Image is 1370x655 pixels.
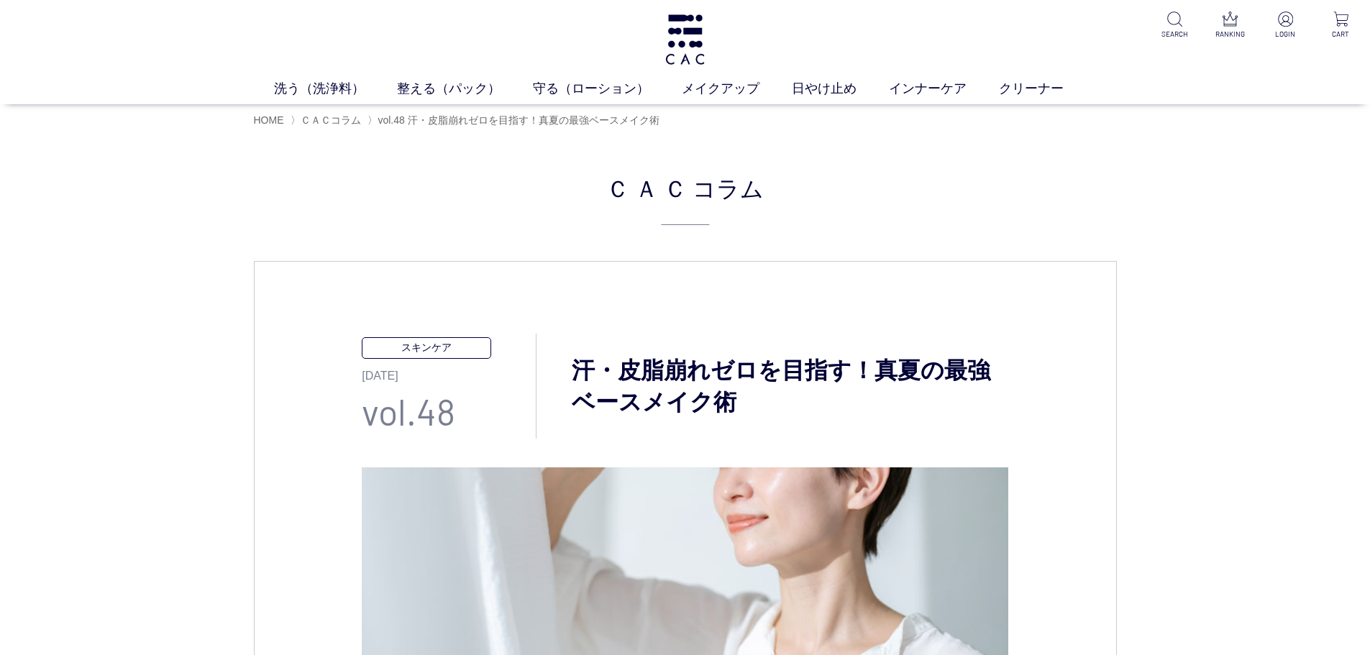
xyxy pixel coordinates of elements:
[1157,29,1192,40] p: SEARCH
[533,79,682,99] a: 守る（ローション）
[362,337,491,358] p: スキンケア
[1157,12,1192,40] a: SEARCH
[362,359,536,385] p: [DATE]
[1213,12,1248,40] a: RANKING
[663,14,707,65] img: logo
[254,170,1117,226] h2: ＣＡＣ
[254,114,284,126] a: HOME
[274,79,397,99] a: 洗う（洗浄料）
[999,79,1096,99] a: クリーナー
[1213,29,1248,40] p: RANKING
[397,79,533,99] a: 整える（パック）
[889,79,999,99] a: インナーケア
[378,114,659,126] span: vol.48 汗・皮脂崩れゼロを目指す！真夏の最強ベースメイク術
[367,114,662,127] li: 〉
[536,354,1008,419] h3: 汗・皮脂崩れゼロを目指す！真夏の最強ベースメイク術
[291,114,365,127] li: 〉
[693,170,764,205] span: コラム
[1268,12,1303,40] a: LOGIN
[1268,29,1303,40] p: LOGIN
[1323,29,1358,40] p: CART
[301,114,361,126] a: ＣＡＣコラム
[792,79,889,99] a: 日やけ止め
[1323,12,1358,40] a: CART
[362,385,536,439] p: vol.48
[682,79,792,99] a: メイクアップ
